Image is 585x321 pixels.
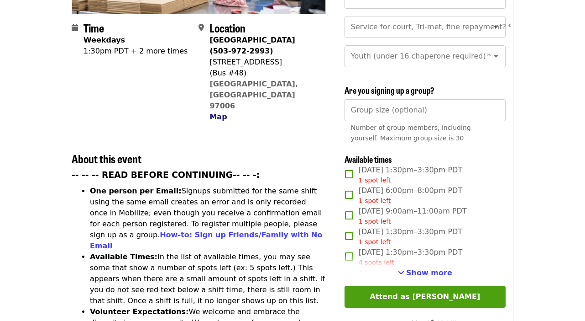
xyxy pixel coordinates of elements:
[359,185,462,206] span: [DATE] 6:00pm–8:00pm PDT
[90,307,189,316] strong: Volunteer Expectations:
[345,153,392,165] span: Available times
[209,36,295,55] strong: [GEOGRAPHIC_DATA] (503-972-2993)
[90,252,157,261] strong: Available Times:
[72,150,141,166] span: About this event
[359,177,391,184] span: 1 spot left
[359,247,462,267] span: [DATE] 1:30pm–3:30pm PDT
[359,226,462,247] span: [DATE] 1:30pm–3:30pm PDT
[345,84,434,96] span: Are you signing up a group?
[209,80,298,110] a: [GEOGRAPHIC_DATA], [GEOGRAPHIC_DATA] 97006
[72,170,260,180] strong: -- -- -- READ BEFORE CONTINUING-- -- -:
[90,230,323,250] a: How-to: Sign up Friends/Family with No Email
[90,186,326,251] li: Signups submitted for the same shift using the same email creates an error and is only recorded o...
[359,218,391,225] span: 1 spot left
[72,23,78,32] i: calendar icon
[359,197,391,204] span: 1 spot left
[351,124,471,142] span: Number of group members, including yourself. Maximum group size is 30
[209,68,318,79] div: (Bus #48)
[84,36,125,44] strong: Weekdays
[198,23,204,32] i: map-marker-alt icon
[345,99,506,121] input: [object Object]
[398,267,452,278] button: See more timeslots
[490,50,502,63] button: Open
[359,165,462,185] span: [DATE] 1:30pm–3:30pm PDT
[359,206,467,226] span: [DATE] 9:00am–11:00am PDT
[84,20,104,36] span: Time
[209,57,318,68] div: [STREET_ADDRESS]
[209,112,227,123] button: Map
[359,259,394,266] span: 4 spots left
[84,46,188,57] div: 1:30pm PDT + 2 more times
[490,21,502,33] button: Open
[90,187,182,195] strong: One person per Email:
[90,251,326,306] li: In the list of available times, you may see some that show a number of spots left (ex: 5 spots le...
[209,20,245,36] span: Location
[359,238,391,246] span: 1 spot left
[406,268,452,277] span: Show more
[209,112,227,121] span: Map
[345,286,506,308] button: Attend as [PERSON_NAME]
